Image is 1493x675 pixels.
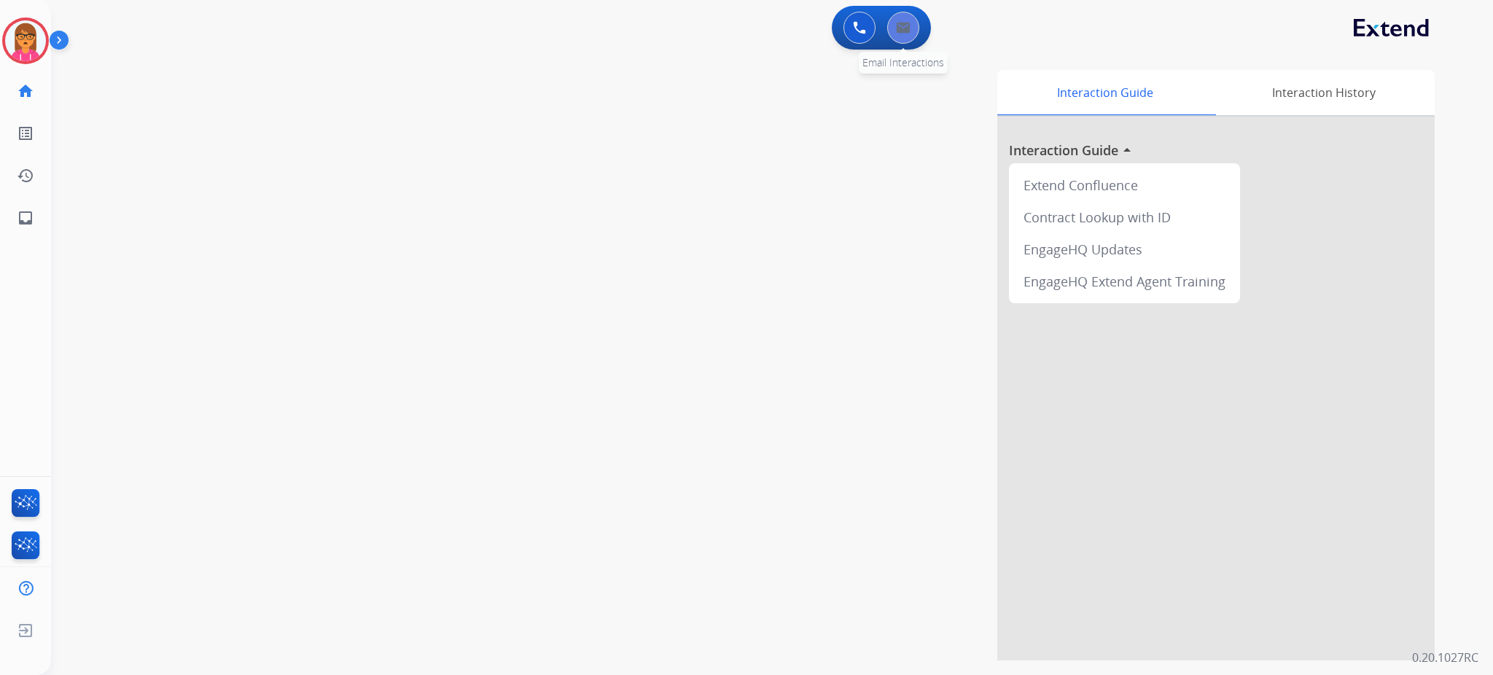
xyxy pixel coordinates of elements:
[1412,649,1478,666] p: 0.20.1027RC
[1015,169,1234,201] div: Extend Confluence
[5,20,46,61] img: avatar
[997,70,1212,115] div: Interaction Guide
[17,125,34,142] mat-icon: list_alt
[1015,265,1234,297] div: EngageHQ Extend Agent Training
[1212,70,1435,115] div: Interaction History
[862,55,944,69] span: Email Interactions
[1015,201,1234,233] div: Contract Lookup with ID
[1015,233,1234,265] div: EngageHQ Updates
[17,209,34,227] mat-icon: inbox
[17,167,34,184] mat-icon: history
[17,82,34,100] mat-icon: home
